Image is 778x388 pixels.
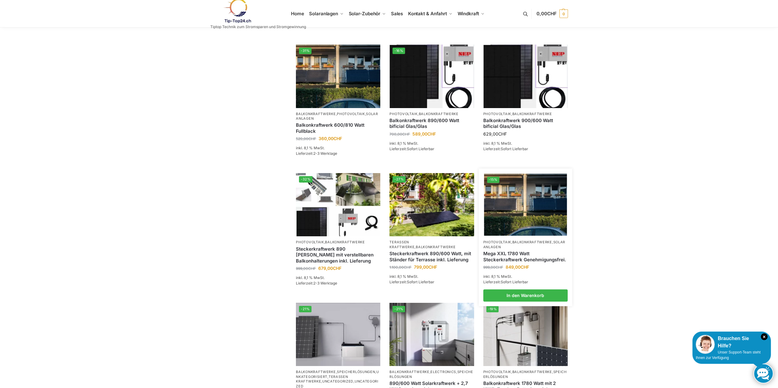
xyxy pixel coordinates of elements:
[496,265,503,270] span: CHF
[296,240,324,244] a: Photovoltaik
[389,303,474,366] a: -21%Steckerkraftwerk mit 2,7kwh-Speicher
[389,45,474,108] a: -16%Bificiales Hochleistungsmodul
[296,112,378,121] a: Solaranlagen
[313,151,337,156] span: 2-3 Werktage
[483,240,511,244] a: Photovoltaik
[337,112,365,116] a: Photovoltaik
[408,11,447,16] span: Kontakt & Anfahrt
[210,25,306,29] p: Tiptop Technik zum Stromsparen und Stromgewinnung
[501,280,528,284] span: Sofort Lieferbar
[334,136,342,141] span: CHF
[483,112,568,116] p: ,
[319,136,342,141] bdi: 360,00
[512,240,552,244] a: Balkonkraftwerke
[296,370,379,379] a: Unkategorisiert
[308,266,316,271] span: CHF
[325,240,365,244] a: Balkonkraftwerke
[322,379,353,383] a: Uncategorized
[696,335,715,354] img: Customer service
[296,151,337,156] span: Lieferzeit:
[430,370,456,374] a: Electronics
[483,289,568,302] a: In den Warenkorb legen: „Mega XXL 1780 Watt Steckerkraftwerk Genehmigungsfrei.“
[761,333,768,340] i: Schließen
[296,379,378,388] a: Uncategorized
[389,251,474,263] a: Steckerkraftwerk 890/600 Watt, mit Ständer für Terrasse inkl. Lieferung
[536,5,568,23] a: 0,00CHF 0
[483,240,568,249] p: , ,
[414,264,437,270] bdi: 799,00
[333,266,341,271] span: CHF
[696,350,761,360] span: Unser Support-Team steht Ihnen zur Verfügung
[296,303,380,366] a: -21%ASE 1000 Batteriespeicher
[389,147,434,151] span: Lieferzeit:
[484,174,567,236] img: 2 Balkonkraftwerke
[389,240,415,249] a: Terassen Kraftwerke
[521,264,529,270] span: CHF
[483,112,511,116] a: Photovoltaik
[483,303,568,366] img: Zendure-solar-flow-Batteriespeicher für Balkonkraftwerke
[296,136,316,141] bdi: 520,00
[389,280,434,284] span: Lieferzeit:
[427,131,436,136] span: CHF
[349,11,381,16] span: Solar-Zubehör
[296,112,380,121] p: , ,
[308,136,316,141] span: CHF
[389,370,473,379] a: Speicherlösungen
[296,173,380,236] a: -32%860 Watt Komplett mit Balkonhalterung
[389,265,411,270] bdi: 1.100,00
[309,11,338,16] span: Solaranlagen
[416,245,455,249] a: Balkonkraftwerke
[506,264,529,270] bdi: 849,00
[483,118,568,129] a: Balkonkraftwerk 900/600 Watt bificial Glas/Glas
[407,280,434,284] span: Sofort Lieferbar
[412,131,436,136] bdi: 589,00
[559,9,568,18] span: 0
[391,11,403,16] span: Sales
[483,265,503,270] bdi: 999,00
[483,251,568,263] a: Mega XXL 1780 Watt Steckerkraftwerk Genehmigungsfrei.
[389,173,474,236] a: -27%Steckerkraftwerk 890/600 Watt, mit Ständer für Terrasse inkl. Lieferung
[696,335,768,350] div: Brauchen Sie Hilfe?
[296,45,380,108] img: 2 Balkonkraftwerke
[296,145,380,151] p: inkl. 8,1 % MwSt.
[337,370,375,374] a: Speicherlösungen
[407,147,434,151] span: Sofort Lieferbar
[296,112,336,116] a: Balkonkraftwerke
[483,141,568,146] p: inkl. 8,1 % MwSt.
[483,370,568,379] p: , ,
[313,281,337,285] span: 2-3 Werktage
[483,370,567,379] a: Speicherlösungen
[389,240,474,249] p: ,
[389,370,474,379] p: , ,
[483,370,511,374] a: Photovoltaik
[296,370,336,374] a: Balkonkraftwerke
[296,303,380,366] img: ASE 1000 Batteriespeicher
[296,246,380,264] a: Steckerkraftwerk 890 Watt mit verstellbaren Balkonhalterungen inkl. Lieferung
[404,265,411,270] span: CHF
[536,11,556,16] span: 0,00
[483,147,528,151] span: Lieferzeit:
[389,45,474,108] img: Bificiales Hochleistungsmodul
[458,11,479,16] span: Windkraft
[483,280,528,284] span: Lieferzeit:
[296,240,380,245] p: ,
[389,370,429,374] a: Balkonkraftwerke
[389,303,474,366] img: Steckerkraftwerk mit 2,7kwh-Speicher
[389,173,474,236] img: Steckerkraftwerk 890/600 Watt, mit Ständer für Terrasse inkl. Lieferung
[429,264,437,270] span: CHF
[402,132,410,136] span: CHF
[389,274,474,279] p: inkl. 8,1 % MwSt.
[296,281,337,285] span: Lieferzeit:
[419,112,459,116] a: Balkonkraftwerke
[389,118,474,129] a: Balkonkraftwerk 890/600 Watt bificial Glas/Glas
[389,112,474,116] p: ,
[296,375,348,383] a: Terassen Kraftwerke
[296,173,380,236] img: 860 Watt Komplett mit Balkonhalterung
[484,174,567,236] a: -15%2 Balkonkraftwerke
[483,131,507,136] bdi: 629,00
[483,240,566,249] a: Solaranlagen
[296,266,316,271] bdi: 999,00
[318,266,341,271] bdi: 679,00
[483,45,568,108] img: Bificiales Hochleistungsmodul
